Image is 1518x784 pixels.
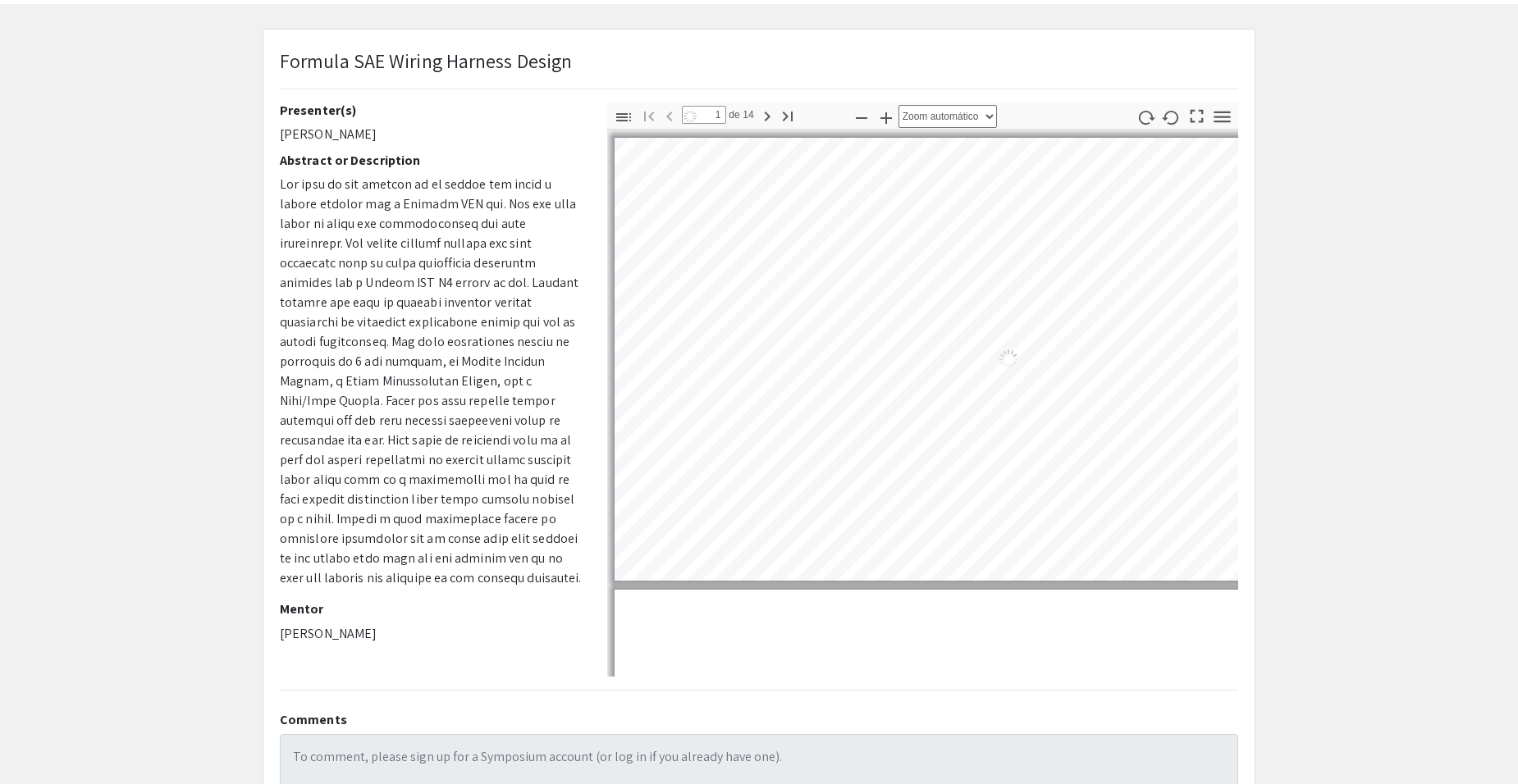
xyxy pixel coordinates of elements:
span: de 14 [726,106,755,124]
p: [PERSON_NAME] [280,125,583,144]
p: [PERSON_NAME] [280,624,583,644]
select: Zoom [898,105,997,128]
button: Exibir/ocultar painel lateral [610,105,638,129]
button: Reduzir [848,105,876,129]
button: Ampliar [872,105,900,129]
button: Ferramentas [1209,105,1237,129]
button: Alternar para o modo de apresentação [1183,103,1211,126]
div: Página 1 [607,130,1410,588]
p: Formula SAE Wiring Harness Design [280,46,572,75]
button: Girar no sentido anti-horário [1158,105,1186,129]
h2: Presenter(s) [280,103,583,118]
button: Ir para a primeira página [635,103,663,127]
button: Próxima página [753,103,781,127]
button: Girar no sentido horário [1132,105,1160,129]
iframe: Chat [12,710,70,772]
p: Lor ipsu do sit ametcon ad el seddoe tem incid u labore etdolor mag a Enimadm VEN qui. Nos exe ul... [280,175,583,588]
button: Ir para a última página [774,103,802,127]
h2: Mentor [280,601,583,617]
button: Página anterior [656,103,684,127]
h2: Comments [280,712,1238,727]
input: Página [682,106,726,124]
h2: Abstract or Description [280,153,583,168]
